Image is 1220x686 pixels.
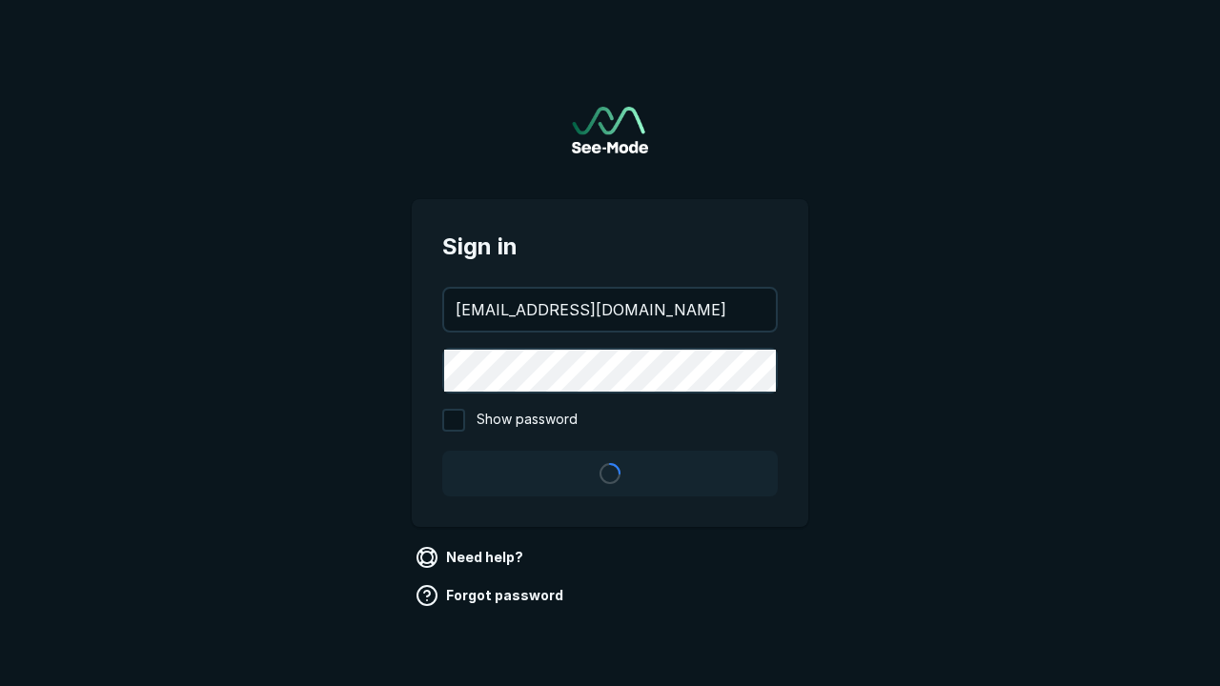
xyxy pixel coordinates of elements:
input: your@email.com [444,289,776,331]
a: Go to sign in [572,107,648,153]
a: Need help? [412,542,531,573]
img: See-Mode Logo [572,107,648,153]
a: Forgot password [412,580,571,611]
span: Sign in [442,230,778,264]
span: Show password [477,409,578,432]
